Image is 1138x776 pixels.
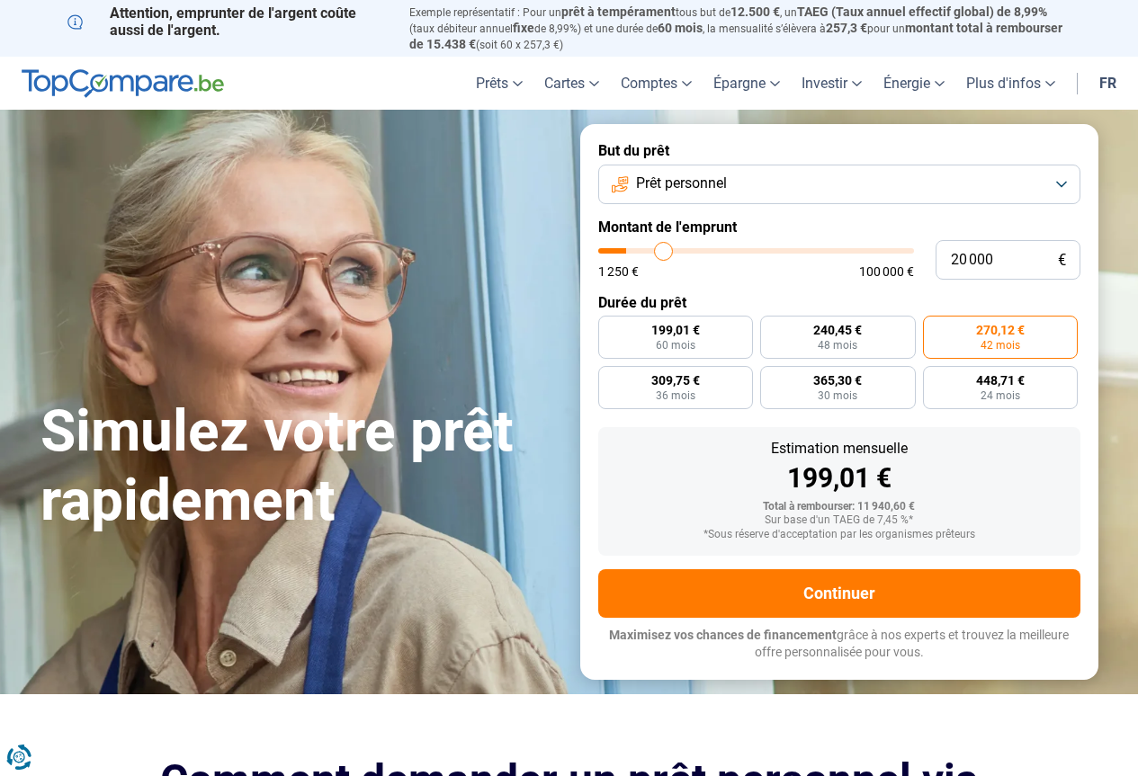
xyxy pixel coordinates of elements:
[613,529,1066,541] div: *Sous réserve d'acceptation par les organismes prêteurs
[598,142,1080,159] label: But du prêt
[656,340,695,351] span: 60 mois
[981,390,1020,401] span: 24 mois
[656,390,695,401] span: 36 mois
[1058,253,1066,268] span: €
[651,324,700,336] span: 199,01 €
[976,324,1025,336] span: 270,12 €
[613,514,1066,527] div: Sur base d'un TAEG de 7,45 %*
[598,165,1080,204] button: Prêt personnel
[818,390,857,401] span: 30 mois
[791,57,873,110] a: Investir
[610,57,703,110] a: Comptes
[859,265,914,278] span: 100 000 €
[598,265,639,278] span: 1 250 €
[533,57,610,110] a: Cartes
[703,57,791,110] a: Épargne
[813,324,862,336] span: 240,45 €
[636,174,727,193] span: Prêt personnel
[67,4,388,39] p: Attention, emprunter de l'argent coûte aussi de l'argent.
[658,21,703,35] span: 60 mois
[651,374,700,387] span: 309,75 €
[598,627,1080,662] p: grâce à nos experts et trouvez la meilleure offre personnalisée pour vous.
[813,374,862,387] span: 365,30 €
[40,397,559,536] h1: Simulez votre prêt rapidement
[826,21,867,35] span: 257,3 €
[561,4,676,19] span: prêt à tempérament
[409,4,1071,52] p: Exemple représentatif : Pour un tous but de , un (taux débiteur annuel de 8,99%) et une durée de ...
[818,340,857,351] span: 48 mois
[513,21,534,35] span: fixe
[22,69,224,98] img: TopCompare
[730,4,780,19] span: 12.500 €
[1089,57,1127,110] a: fr
[598,219,1080,236] label: Montant de l'emprunt
[613,501,1066,513] div: Total à rembourser: 11 940,60 €
[409,21,1062,51] span: montant total à rembourser de 15.438 €
[797,4,1047,19] span: TAEG (Taux annuel effectif global) de 8,99%
[976,374,1025,387] span: 448,71 €
[613,442,1066,456] div: Estimation mensuelle
[598,294,1080,311] label: Durée du prêt
[465,57,533,110] a: Prêts
[598,569,1080,618] button: Continuer
[873,57,955,110] a: Énergie
[981,340,1020,351] span: 42 mois
[613,465,1066,492] div: 199,01 €
[955,57,1066,110] a: Plus d'infos
[609,628,837,642] span: Maximisez vos chances de financement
